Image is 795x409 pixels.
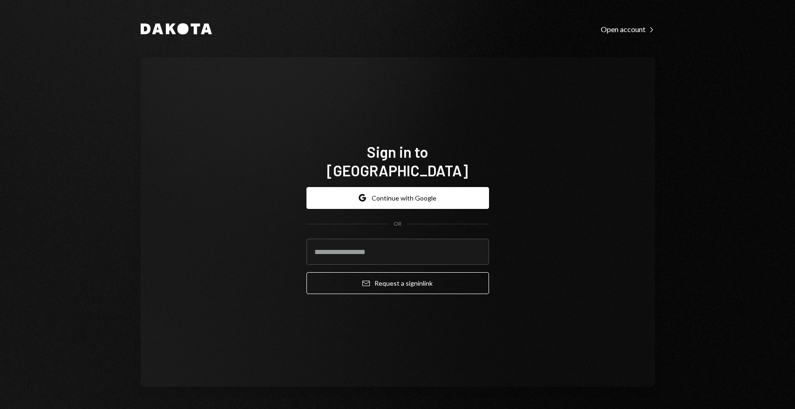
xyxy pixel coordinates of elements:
[601,25,655,34] div: Open account
[601,24,655,34] a: Open account
[306,272,489,294] button: Request a signinlink
[306,142,489,180] h1: Sign in to [GEOGRAPHIC_DATA]
[306,187,489,209] button: Continue with Google
[394,220,401,228] div: OR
